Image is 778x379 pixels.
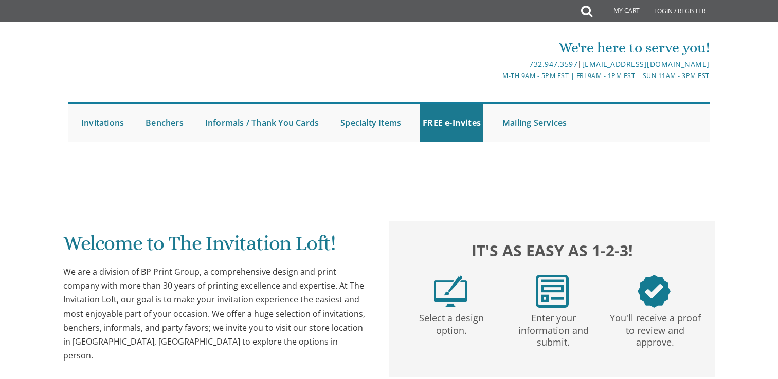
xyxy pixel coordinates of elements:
[283,37,710,58] div: We're here to serve you!
[536,275,569,308] img: step2.png
[434,275,467,308] img: step1.png
[203,104,321,142] a: Informals / Thank You Cards
[606,308,704,349] p: You'll receive a proof to review and approve.
[529,59,577,69] a: 732.947.3597
[79,104,126,142] a: Invitations
[504,308,602,349] p: Enter your information and submit.
[582,59,710,69] a: [EMAIL_ADDRESS][DOMAIN_NAME]
[63,265,369,363] div: We are a division of BP Print Group, a comprehensive design and print company with more than 30 y...
[143,104,186,142] a: Benchers
[283,58,710,70] div: |
[63,232,369,262] h1: Welcome to The Invitation Loft!
[638,275,671,308] img: step3.png
[400,239,705,262] h2: It's as easy as 1-2-3!
[283,70,710,81] div: M-Th 9am - 5pm EST | Fri 9am - 1pm EST | Sun 11am - 3pm EST
[338,104,404,142] a: Specialty Items
[420,104,483,142] a: FREE e-Invites
[403,308,500,337] p: Select a design option.
[500,104,569,142] a: Mailing Services
[591,1,647,22] a: My Cart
